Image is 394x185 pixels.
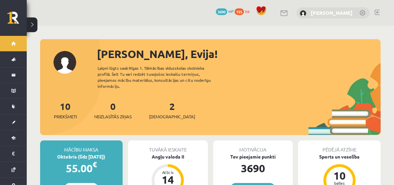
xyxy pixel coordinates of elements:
[7,12,27,28] a: Rīgas 1. Tālmācības vidusskola
[235,8,253,14] a: 195 xp
[216,8,227,15] span: 3690
[94,100,132,120] a: 0Neizlasītās ziņas
[128,153,208,160] div: Angļu valoda II
[158,174,178,185] div: 14
[216,8,234,14] a: 3690 mP
[213,153,293,160] div: Tev pieejamie punkti
[93,160,97,169] span: €
[128,140,208,153] div: Tuvākā ieskaite
[54,113,77,120] span: Priekšmeti
[40,153,123,160] div: Oktobris (līdz [DATE])
[300,10,306,17] img: Evija Karlovska
[98,65,223,89] div: Laipni lūgts savā Rīgas 1. Tālmācības vidusskolas skolnieka profilā. Šeit Tu vari redzēt tuvojošo...
[228,8,234,14] span: mP
[149,113,195,120] span: [DEMOGRAPHIC_DATA]
[330,170,350,181] div: 10
[40,140,123,153] div: Mācību maksa
[94,113,132,120] span: Neizlasītās ziņas
[97,46,381,62] div: [PERSON_NAME], Evija!
[158,170,178,174] div: Atlicis
[330,181,350,185] div: balles
[298,140,381,153] div: Pēdējā atzīme
[54,100,77,120] a: 10Priekšmeti
[213,140,293,153] div: Motivācija
[311,9,353,16] a: [PERSON_NAME]
[298,153,381,160] div: Sports un veselība
[235,8,244,15] span: 195
[149,100,195,120] a: 2[DEMOGRAPHIC_DATA]
[40,160,123,176] div: 55.00
[245,8,249,14] span: xp
[213,160,293,176] div: 3690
